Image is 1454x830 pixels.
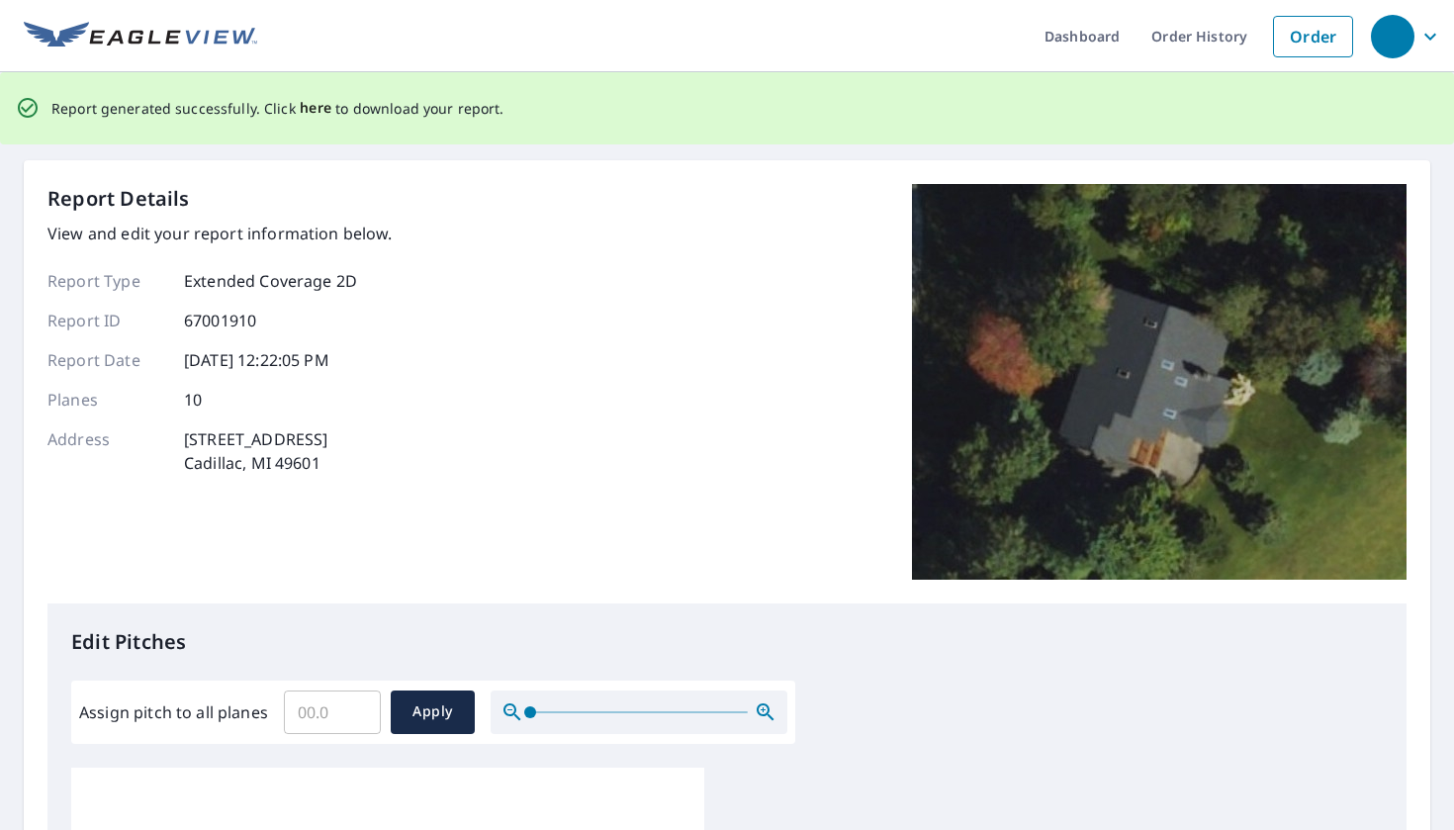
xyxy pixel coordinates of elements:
input: 00.0 [284,685,381,740]
img: Top image [912,184,1407,580]
p: Report ID [47,309,166,332]
a: Order [1273,16,1353,57]
p: Planes [47,388,166,412]
p: Extended Coverage 2D [184,269,357,293]
p: Report Details [47,184,190,214]
p: Edit Pitches [71,627,1383,657]
label: Assign pitch to all planes [79,700,268,724]
img: EV Logo [24,22,257,51]
button: here [300,96,332,121]
p: Report Type [47,269,166,293]
p: 10 [184,388,202,412]
p: Report Date [47,348,166,372]
p: [DATE] 12:22:05 PM [184,348,329,372]
p: [STREET_ADDRESS] Cadillac, MI 49601 [184,427,327,475]
p: View and edit your report information below. [47,222,393,245]
span: Apply [407,699,459,724]
p: Address [47,427,166,475]
p: 67001910 [184,309,256,332]
p: Report generated successfully. Click to download your report. [51,96,504,121]
button: Apply [391,691,475,734]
